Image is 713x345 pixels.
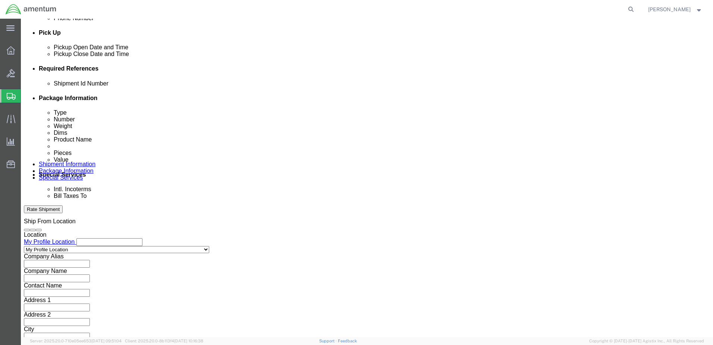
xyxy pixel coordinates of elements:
[21,19,713,337] iframe: FS Legacy Container
[174,339,203,343] span: [DATE] 10:16:38
[648,5,703,14] button: [PERSON_NAME]
[648,5,691,13] span: ADRIAN RODRIGUEZ, JR
[5,4,57,15] img: logo
[589,338,704,344] span: Copyright © [DATE]-[DATE] Agistix Inc., All Rights Reserved
[338,339,357,343] a: Feedback
[125,339,203,343] span: Client: 2025.20.0-8b113f4
[91,339,122,343] span: [DATE] 09:51:04
[319,339,338,343] a: Support
[30,339,122,343] span: Server: 2025.20.0-710e05ee653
